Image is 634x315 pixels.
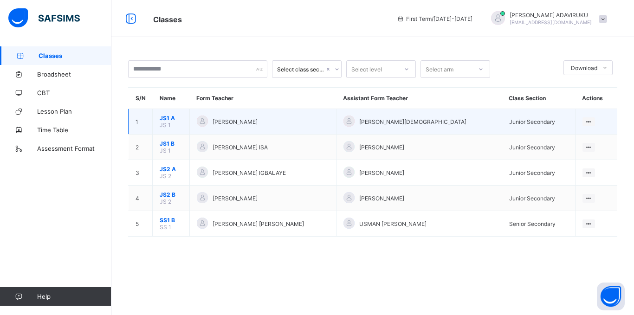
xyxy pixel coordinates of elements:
span: Classes [39,52,111,59]
span: [PERSON_NAME] ISA [213,144,268,151]
span: [PERSON_NAME] [359,169,404,176]
span: Junior Secondary [509,144,555,151]
th: Actions [575,88,617,109]
th: Assistant Form Teacher [336,88,502,109]
span: [PERSON_NAME] [359,144,404,151]
span: SS1 B [160,217,182,224]
img: safsims [8,8,80,28]
span: Junior Secondary [509,195,555,202]
span: Lesson Plan [37,108,111,115]
span: JS1 B [160,140,182,147]
td: 2 [129,135,153,160]
span: JS 2 [160,173,171,180]
th: Name [153,88,190,109]
span: [PERSON_NAME] ADAVIRUKU [510,12,592,19]
span: CBT [37,89,111,96]
th: Class Section [502,88,575,109]
div: Select arm [426,60,453,78]
span: session/term information [397,15,472,22]
td: 3 [129,160,153,186]
span: SS 1 [160,224,171,231]
span: JS1 A [160,115,182,122]
td: 1 [129,109,153,135]
span: [PERSON_NAME][DEMOGRAPHIC_DATA] [359,118,466,125]
span: Download [571,64,597,71]
span: JS2 A [160,166,182,173]
span: JS 1 [160,122,171,129]
td: 5 [129,211,153,237]
span: Broadsheet [37,71,111,78]
div: Select class section [277,66,324,73]
span: Junior Secondary [509,118,555,125]
span: Junior Secondary [509,169,555,176]
span: Classes [153,15,182,24]
span: Senior Secondary [509,220,556,227]
span: Help [37,293,111,300]
span: JS 1 [160,147,171,154]
button: Open asap [597,283,625,310]
span: [PERSON_NAME] IGBALAYE [213,169,286,176]
td: 4 [129,186,153,211]
span: JS2 B [160,191,182,198]
span: Assessment Format [37,145,111,152]
span: [PERSON_NAME] [PERSON_NAME] [213,220,304,227]
span: [PERSON_NAME] [213,118,258,125]
span: [PERSON_NAME] [359,195,404,202]
span: USMAN [PERSON_NAME] [359,220,427,227]
div: AL-AMINADAVIRUKU [482,11,612,26]
th: Form Teacher [189,88,336,109]
span: JS 2 [160,198,171,205]
span: [EMAIL_ADDRESS][DOMAIN_NAME] [510,19,592,25]
div: Select level [351,60,382,78]
span: Time Table [37,126,111,134]
span: [PERSON_NAME] [213,195,258,202]
th: S/N [129,88,153,109]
